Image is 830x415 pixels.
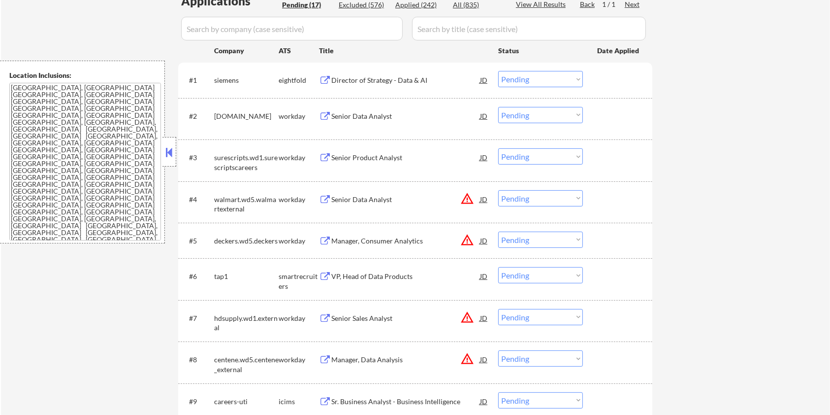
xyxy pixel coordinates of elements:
[214,313,279,333] div: hdsupply.wd1.external
[460,233,474,247] button: warning_amber
[214,272,279,281] div: tap1
[479,190,489,208] div: JD
[279,46,319,56] div: ATS
[331,355,480,365] div: Manager, Data Analysis
[279,355,319,365] div: workday
[479,350,489,368] div: JD
[279,397,319,407] div: icims
[214,195,279,214] div: walmart.wd5.walmartexternal
[214,111,279,121] div: [DOMAIN_NAME]
[189,397,206,407] div: #9
[479,392,489,410] div: JD
[460,192,474,206] button: warning_amber
[412,17,646,40] input: Search by title (case sensitive)
[189,153,206,163] div: #3
[331,236,480,246] div: Manager, Consumer Analytics
[214,397,279,407] div: careers-uti
[279,272,319,291] div: smartrecruiters
[189,236,206,246] div: #5
[331,272,480,281] div: VP, Head of Data Products
[331,153,480,163] div: Senior Product Analyst
[597,46,640,56] div: Date Applied
[479,232,489,249] div: JD
[189,272,206,281] div: #6
[189,75,206,85] div: #1
[331,397,480,407] div: Sr. Business Analyst - Business Intelligence
[331,111,480,121] div: Senior Data Analyst
[9,70,161,80] div: Location Inclusions:
[460,352,474,366] button: warning_amber
[460,311,474,324] button: warning_amber
[279,111,319,121] div: workday
[498,41,583,59] div: Status
[279,75,319,85] div: eightfold
[279,195,319,205] div: workday
[279,153,319,163] div: workday
[189,313,206,323] div: #7
[331,195,480,205] div: Senior Data Analyst
[479,309,489,327] div: JD
[479,71,489,89] div: JD
[479,267,489,285] div: JD
[189,355,206,365] div: #8
[479,148,489,166] div: JD
[479,107,489,125] div: JD
[189,195,206,205] div: #4
[214,75,279,85] div: siemens
[181,17,403,40] input: Search by company (case sensitive)
[331,75,480,85] div: Director of Strategy - Data & AI
[279,313,319,323] div: workday
[214,46,279,56] div: Company
[189,111,206,121] div: #2
[214,236,279,246] div: deckers.wd5.deckers
[214,355,279,374] div: centene.wd5.centene_external
[319,46,489,56] div: Title
[331,313,480,323] div: Senior Sales Analyst
[279,236,319,246] div: workday
[214,153,279,172] div: surescripts.wd1.surescriptscareers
